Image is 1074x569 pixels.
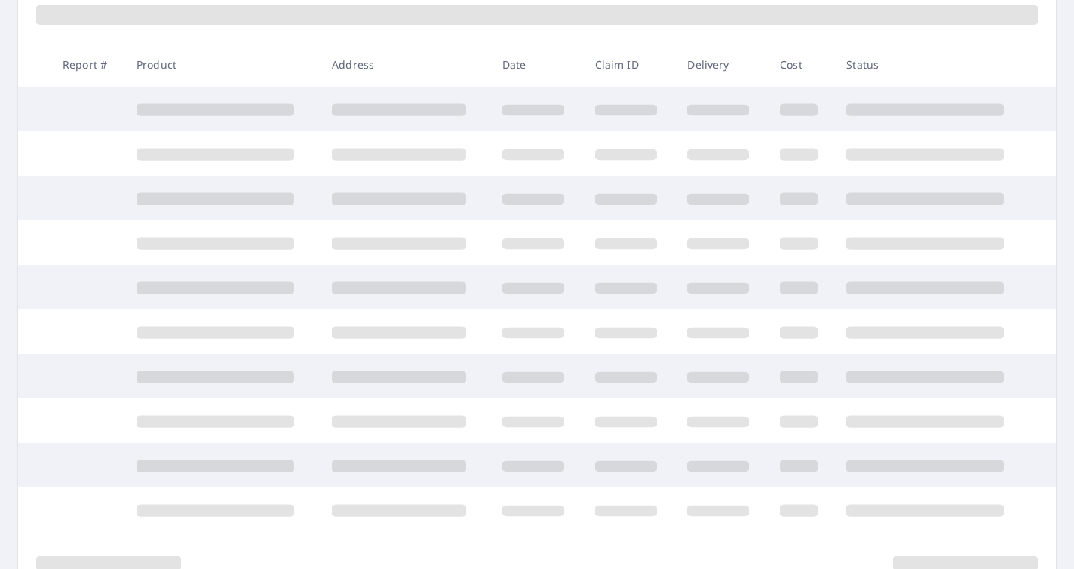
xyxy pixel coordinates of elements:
[124,42,320,87] th: Product
[834,42,1030,87] th: Status
[583,42,676,87] th: Claim ID
[320,42,490,87] th: Address
[51,42,124,87] th: Report #
[768,42,834,87] th: Cost
[490,42,583,87] th: Date
[675,42,768,87] th: Delivery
